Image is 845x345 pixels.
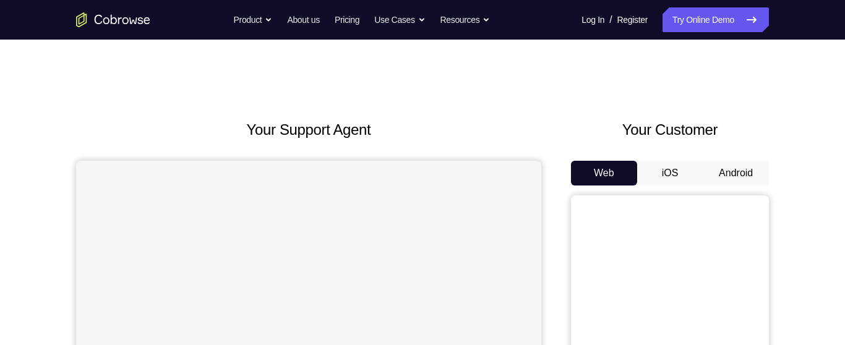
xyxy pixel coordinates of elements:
[335,7,359,32] a: Pricing
[440,7,491,32] button: Resources
[609,12,612,27] span: /
[571,161,637,185] button: Web
[571,119,769,141] h2: Your Customer
[637,161,703,185] button: iOS
[76,119,541,141] h2: Your Support Agent
[581,7,604,32] a: Log In
[374,7,425,32] button: Use Cases
[663,7,769,32] a: Try Online Demo
[287,7,319,32] a: About us
[617,7,648,32] a: Register
[703,161,769,185] button: Android
[234,7,273,32] button: Product
[76,12,150,27] a: Go to the home page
